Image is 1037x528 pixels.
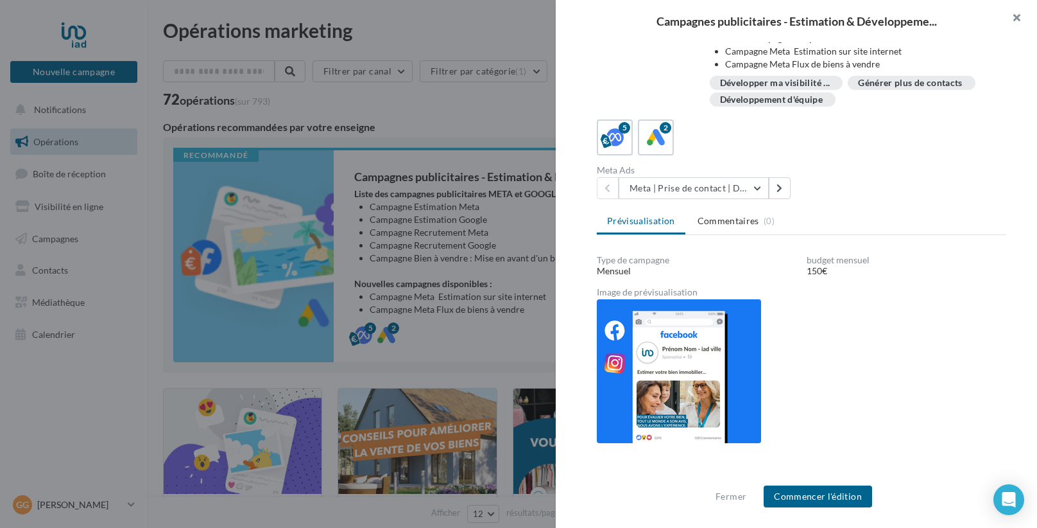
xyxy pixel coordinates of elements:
[597,299,761,443] img: bdd49ec8cb5d374d4158b8b011288a42.png
[858,78,962,88] div: Générer plus de contacts
[764,486,872,507] button: Commencer l'édition
[725,45,997,58] li: Campagne Meta Estimation sur site internet
[597,166,796,175] div: Meta Ads
[619,122,630,134] div: 5
[597,265,796,277] div: Mensuel
[993,484,1024,515] div: Open Intercom Messenger
[619,177,769,199] button: Meta | Prise de contact | Demandes d'estimation
[656,15,937,27] span: Campagnes publicitaires - Estimation & Développeme...
[720,95,823,105] div: Développement d'équipe
[764,216,775,226] span: (0)
[720,78,830,87] span: Développer ma visibilité ...
[597,288,1006,297] div: Image de prévisualisation
[698,215,759,227] span: Commentaires
[807,256,1006,265] div: budget mensuel
[710,489,751,504] button: Fermer
[660,122,671,134] div: 2
[597,256,796,265] div: Type de campagne
[807,265,1006,277] div: 150€
[725,58,997,71] li: Campagne Meta Flux de biens à vendre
